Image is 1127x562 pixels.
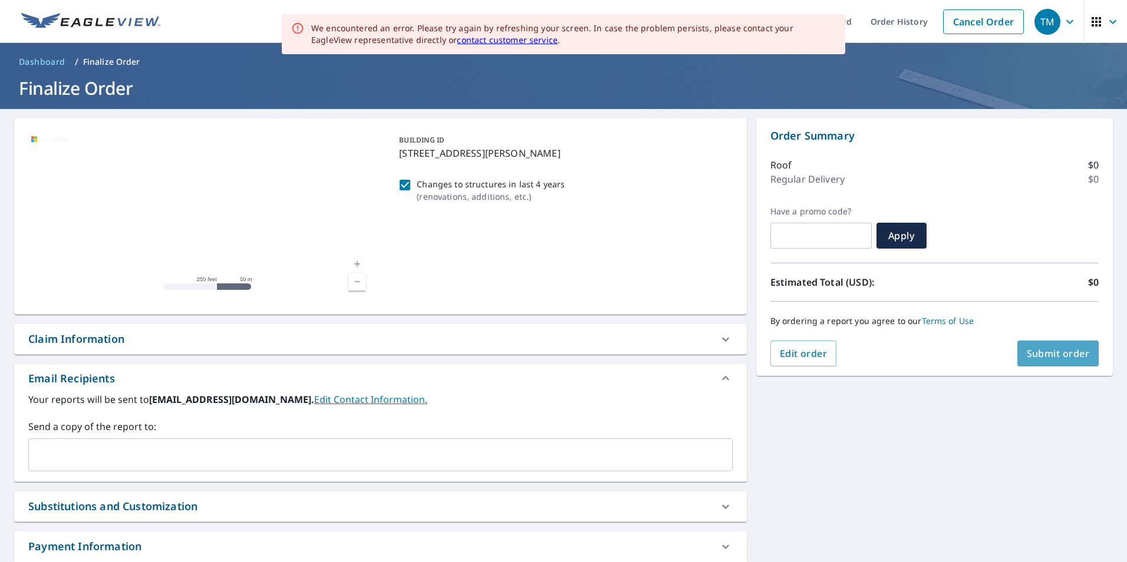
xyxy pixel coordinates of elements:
[770,172,845,186] p: Regular Delivery
[1088,158,1099,172] p: $0
[770,128,1099,144] p: Order Summary
[417,190,565,203] p: ( renovations, additions, etc. )
[1088,172,1099,186] p: $0
[1034,9,1060,35] div: TM
[399,146,727,160] p: [STREET_ADDRESS][PERSON_NAME]
[28,331,124,347] div: Claim Information
[149,393,314,406] b: [EMAIL_ADDRESS][DOMAIN_NAME].
[14,531,747,561] div: Payment Information
[1027,347,1090,360] span: Submit order
[14,364,747,392] div: Email Recipients
[311,22,836,46] div: We encountered an error. Please try again by refreshing your screen. In case the problem persists...
[770,206,872,217] label: Have a promo code?
[83,56,140,68] p: Finalize Order
[876,223,927,249] button: Apply
[457,34,558,45] a: contact customer service
[28,371,115,386] div: Email Recipients
[399,135,444,145] p: BUILDING ID
[1088,275,1099,289] p: $0
[770,316,1099,326] p: By ordering a report you agree to our
[28,538,141,554] div: Payment Information
[28,392,733,406] label: Your reports will be sent to
[14,324,747,354] div: Claim Information
[348,255,366,273] a: Current Level 17, Zoom In
[348,273,366,290] a: Current Level 17, Zoom Out
[1017,340,1099,366] button: Submit order
[922,315,974,326] a: Terms of Use
[943,9,1024,34] a: Cancel Order
[19,56,65,68] span: Dashboard
[21,13,160,31] img: EV Logo
[886,229,917,242] span: Apply
[780,347,828,360] span: Edit order
[28,498,197,514] div: Substitutions and Customization
[417,178,565,190] p: Changes to structures in last 4 years
[75,55,78,69] li: /
[14,52,1113,71] nav: breadcrumb
[770,158,792,172] p: Roof
[314,393,427,406] a: EditContactInfo
[770,275,935,289] p: Estimated Total (USD):
[14,76,1113,100] h1: Finalize Order
[14,491,747,521] div: Substitutions and Customization
[14,52,70,71] a: Dashboard
[28,419,733,434] label: Send a copy of the report to:
[770,340,837,366] button: Edit order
